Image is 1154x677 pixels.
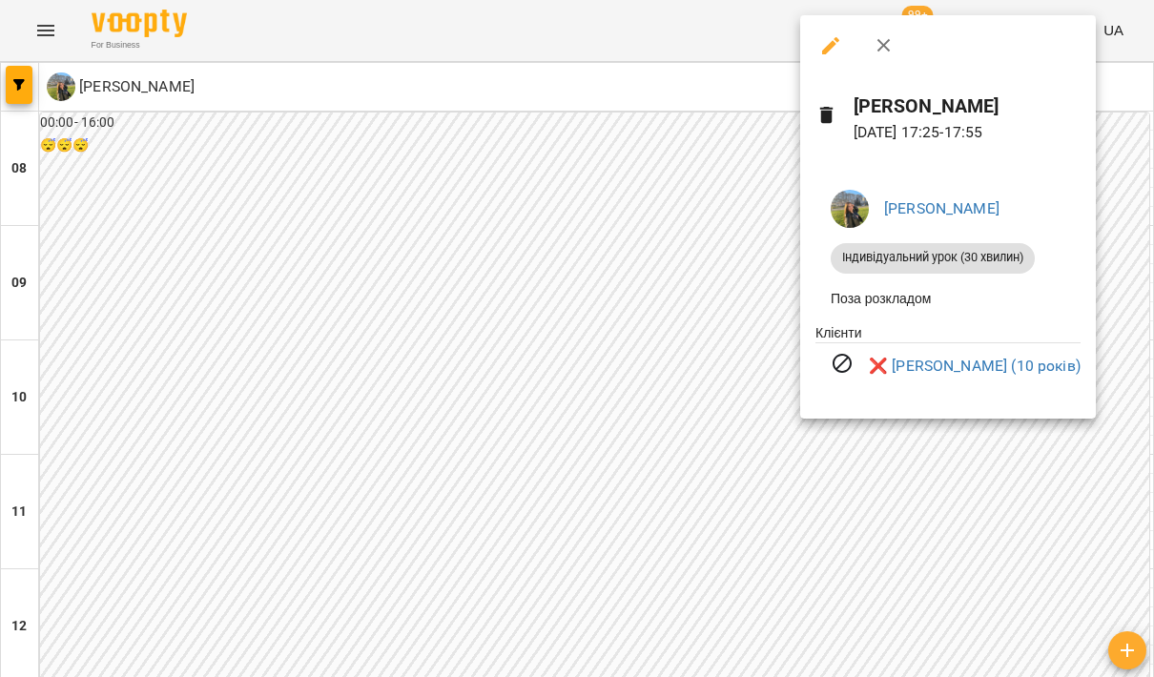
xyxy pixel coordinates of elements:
p: [DATE] 17:25 - 17:55 [854,121,1081,144]
svg: Візит скасовано [831,352,854,375]
ul: Клієнти [815,323,1081,397]
a: ❌ [PERSON_NAME] (10 років) [869,355,1081,378]
li: Поза розкладом [815,281,1081,316]
span: Індивідуальний урок (30 хвилин) [831,249,1035,266]
a: [PERSON_NAME] [884,199,999,217]
img: f0a73d492ca27a49ee60cd4b40e07bce.jpeg [831,190,869,228]
h6: [PERSON_NAME] [854,92,1081,121]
